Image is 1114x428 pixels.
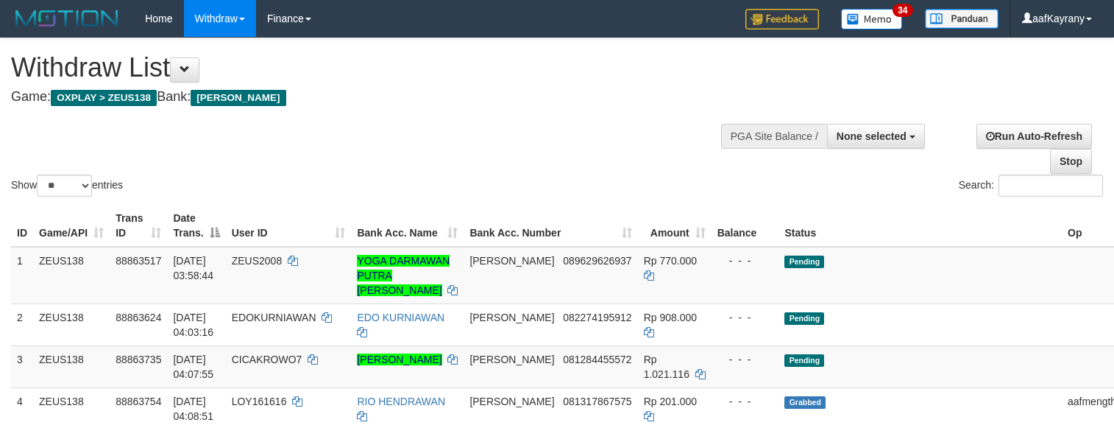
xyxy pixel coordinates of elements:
a: Run Auto-Refresh [976,124,1092,149]
th: Date Trans.: activate to sort column descending [167,205,225,247]
span: [PERSON_NAME] [191,90,285,106]
span: 34 [893,4,912,17]
th: User ID: activate to sort column ascending [226,205,352,247]
span: Rp 1.021.116 [644,354,689,380]
span: 88863517 [116,255,161,267]
th: ID [11,205,33,247]
img: panduan.png [925,9,998,29]
a: EDO KURNIAWAN [357,312,444,323]
span: Rp 908.000 [644,312,697,323]
th: Bank Acc. Name: activate to sort column ascending [351,205,464,247]
th: Amount: activate to sort column ascending [638,205,712,247]
td: ZEUS138 [33,304,110,345]
select: Showentries [37,175,92,197]
div: PGA Site Balance / [721,124,827,149]
td: 2 [11,304,33,345]
div: - - - [717,253,773,268]
span: Grabbed [784,396,826,409]
h1: Withdraw List [11,53,728,83]
span: Copy 081317867575 to clipboard [563,396,631,407]
span: Copy 082274195912 to clipboard [563,312,631,323]
span: Copy 089629626937 to clipboard [563,255,631,267]
span: 88863754 [116,396,161,407]
th: Bank Acc. Number: activate to sort column ascending [464,205,637,247]
a: [PERSON_NAME] [357,354,441,365]
th: Balance [712,205,779,247]
span: [PERSON_NAME] [469,396,554,407]
div: - - - [717,352,773,367]
td: ZEUS138 [33,345,110,387]
span: Pending [784,256,824,268]
span: Pending [784,354,824,367]
img: Button%20Memo.svg [841,9,903,29]
span: OXPLAY > ZEUS138 [51,90,157,106]
a: RIO HENDRAWAN [357,396,445,407]
span: [PERSON_NAME] [469,312,554,323]
span: Rp 201.000 [644,396,697,407]
span: ZEUS2008 [232,255,282,267]
div: - - - [717,310,773,325]
a: YOGA DARMAWAN PUTRA [PERSON_NAME] [357,255,450,296]
th: Status [778,205,1062,247]
span: Copy 081284455572 to clipboard [563,354,631,365]
span: CICAKROWO7 [232,354,302,365]
span: [DATE] 04:07:55 [173,354,213,380]
img: Feedback.jpg [745,9,819,29]
img: MOTION_logo.png [11,7,123,29]
span: 88863624 [116,312,161,323]
span: [DATE] 04:08:51 [173,396,213,422]
span: EDOKURNIAWAN [232,312,316,323]
td: 3 [11,345,33,387]
span: [DATE] 03:58:44 [173,255,213,281]
label: Show entries [11,175,123,197]
div: - - - [717,394,773,409]
span: [DATE] 04:03:16 [173,312,213,338]
input: Search: [998,175,1103,197]
span: 88863735 [116,354,161,365]
td: 1 [11,247,33,304]
h4: Game: Bank: [11,90,728,105]
span: LOY161616 [232,396,287,407]
label: Search: [959,175,1103,197]
button: None selected [827,124,925,149]
span: None selected [837,130,907,142]
th: Trans ID: activate to sort column ascending [110,205,167,247]
span: [PERSON_NAME] [469,255,554,267]
span: Rp 770.000 [644,255,697,267]
a: Stop [1050,149,1092,174]
th: Game/API: activate to sort column ascending [33,205,110,247]
span: Pending [784,312,824,325]
span: [PERSON_NAME] [469,354,554,365]
td: ZEUS138 [33,247,110,304]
